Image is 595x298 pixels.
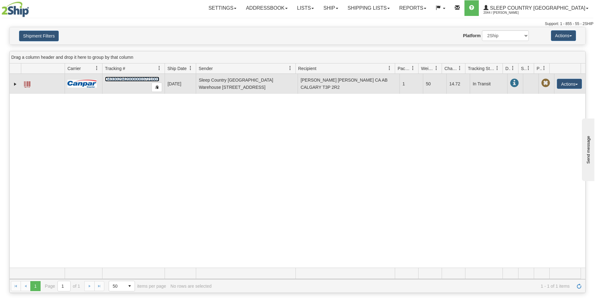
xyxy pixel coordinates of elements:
a: Expand [12,81,18,87]
span: Tracking # [105,65,125,72]
a: Shipment Issues filter column settings [523,63,534,73]
a: Addressbook [241,0,292,16]
span: Page sizes drop down [109,281,135,291]
button: Actions [557,79,582,89]
span: Sender [199,65,213,72]
a: D433029420000003721001 [105,77,159,82]
label: Platform [463,33,481,39]
a: Charge filter column settings [454,63,465,73]
a: Label [24,78,30,88]
a: Sleep Country [GEOGRAPHIC_DATA] 2044 / [PERSON_NAME] [479,0,593,16]
iframe: chat widget [581,117,594,181]
span: Sleep Country [GEOGRAPHIC_DATA] [488,5,585,11]
span: Carrier [67,65,81,72]
span: Recipient [298,65,316,72]
td: In Transit [470,74,507,94]
span: Packages [398,65,411,72]
span: Shipment Issues [521,65,526,72]
td: 50 [423,74,446,94]
span: In Transit [510,79,519,88]
a: Ship [319,0,343,16]
img: 14 - Canpar [67,80,97,88]
span: Tracking Status [468,65,495,72]
span: Delivery Status [505,65,511,72]
td: [DATE] [165,74,196,94]
span: Ship Date [167,65,186,72]
div: grid grouping header [10,51,585,63]
span: 50 [113,283,121,289]
a: Shipping lists [343,0,394,16]
a: Tracking Status filter column settings [492,63,503,73]
span: Pickup Status [537,65,542,72]
span: 2044 / [PERSON_NAME] [483,10,530,16]
button: Actions [551,30,576,41]
div: No rows are selected [171,284,212,289]
td: 14.72 [446,74,470,94]
a: Ship Date filter column settings [185,63,196,73]
img: logo2044.jpg [2,2,29,17]
span: Pickup Not Assigned [541,79,550,88]
td: 1 [399,74,423,94]
button: Copy to clipboard [151,83,162,92]
span: select [125,281,135,291]
button: Shipment Filters [19,31,59,41]
span: 1 - 1 of 1 items [216,284,570,289]
a: Lists [292,0,319,16]
a: Settings [204,0,241,16]
a: Recipient filter column settings [384,63,395,73]
a: Pickup Status filter column settings [539,63,549,73]
span: items per page [109,281,166,291]
input: Page 1 [58,281,70,291]
span: Page 1 [30,281,40,291]
td: Sleep Country [GEOGRAPHIC_DATA] Warehouse [STREET_ADDRESS] [196,74,298,94]
span: Charge [444,65,458,72]
a: Sender filter column settings [285,63,295,73]
span: Weight [421,65,434,72]
div: Support: 1 - 855 - 55 - 2SHIP [2,21,593,27]
a: Delivery Status filter column settings [508,63,518,73]
div: Send message [5,5,58,10]
a: Tracking # filter column settings [154,63,165,73]
a: Refresh [574,281,584,291]
a: Packages filter column settings [408,63,418,73]
a: Weight filter column settings [431,63,442,73]
td: [PERSON_NAME] [PERSON_NAME] CA AB CALGARY T3P 2R2 [298,74,399,94]
a: Carrier filter column settings [92,63,102,73]
span: Page of 1 [45,281,80,291]
a: Reports [394,0,431,16]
